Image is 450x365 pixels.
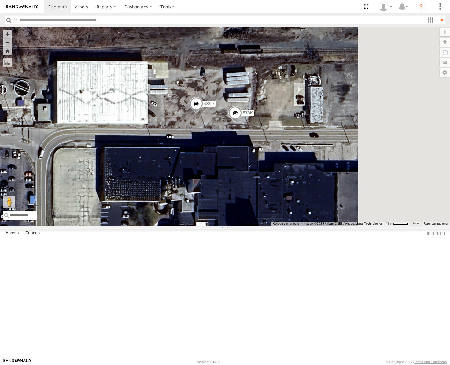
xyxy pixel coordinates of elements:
span: 10 m [386,222,393,225]
img: rand-logo.svg [6,5,38,9]
a: Report a map error [424,222,448,225]
button: Zoom Home [3,47,12,55]
button: Map Scale: 10 m per 44 pixels [384,222,410,226]
a: Terms (opens in new tab) [413,222,419,225]
button: Zoom in [3,30,12,38]
span: 53249 [243,111,253,115]
a: Visit our Website [3,359,31,365]
label: Assets [2,229,22,238]
a: Terms and Conditions [414,360,447,364]
label: Hide Summary Table [439,229,445,238]
button: Zoom out [3,38,12,47]
label: Search Query [13,16,18,24]
div: Version: 306.00 [197,360,220,364]
i: ? [416,2,426,12]
label: Dock Summary Table to the Right [433,229,439,238]
label: Fences [22,229,43,238]
div: Miky Transport [377,2,394,11]
span: 53257 [204,102,214,106]
label: Dock Summary Table to the Left [427,229,433,238]
span: Imagery ©2025 Airbus, CNES / Airbus, Maxar Technologies [303,222,382,225]
button: Keyboard shortcuts [273,222,299,226]
label: Map Settings [440,68,450,77]
div: © Copyright 2025 - [386,360,447,364]
button: Drag Pegman onto the map to open Street View [3,196,15,208]
label: Search Filter Options [425,16,438,24]
label: Measure [3,58,12,67]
